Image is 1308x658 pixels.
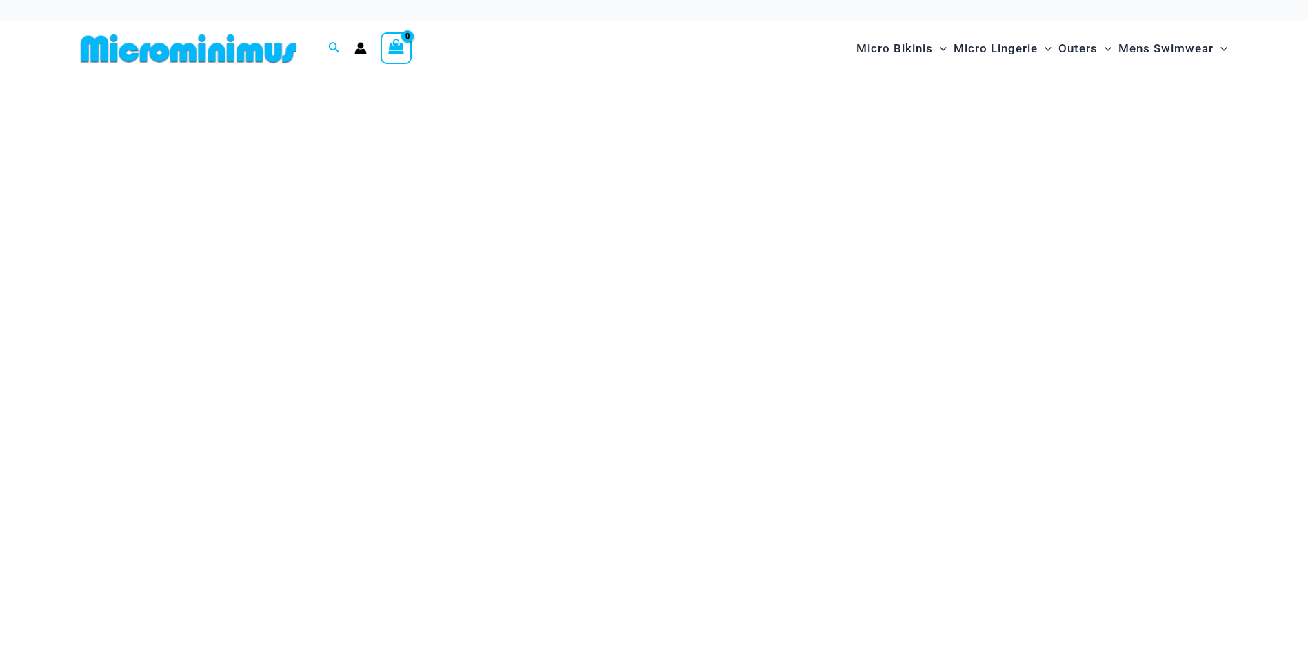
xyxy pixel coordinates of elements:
[954,31,1038,66] span: Micro Lingerie
[853,28,950,70] a: Micro BikinisMenu ToggleMenu Toggle
[851,26,1234,72] nav: Site Navigation
[75,33,302,64] img: MM SHOP LOGO FLAT
[856,31,933,66] span: Micro Bikinis
[1118,31,1214,66] span: Mens Swimwear
[1214,31,1227,66] span: Menu Toggle
[933,31,947,66] span: Menu Toggle
[1038,31,1052,66] span: Menu Toggle
[354,42,367,54] a: Account icon link
[1098,31,1111,66] span: Menu Toggle
[1055,28,1115,70] a: OutersMenu ToggleMenu Toggle
[328,40,341,57] a: Search icon link
[1115,28,1231,70] a: Mens SwimwearMenu ToggleMenu Toggle
[381,32,412,64] a: View Shopping Cart, empty
[950,28,1055,70] a: Micro LingerieMenu ToggleMenu Toggle
[1058,31,1098,66] span: Outers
